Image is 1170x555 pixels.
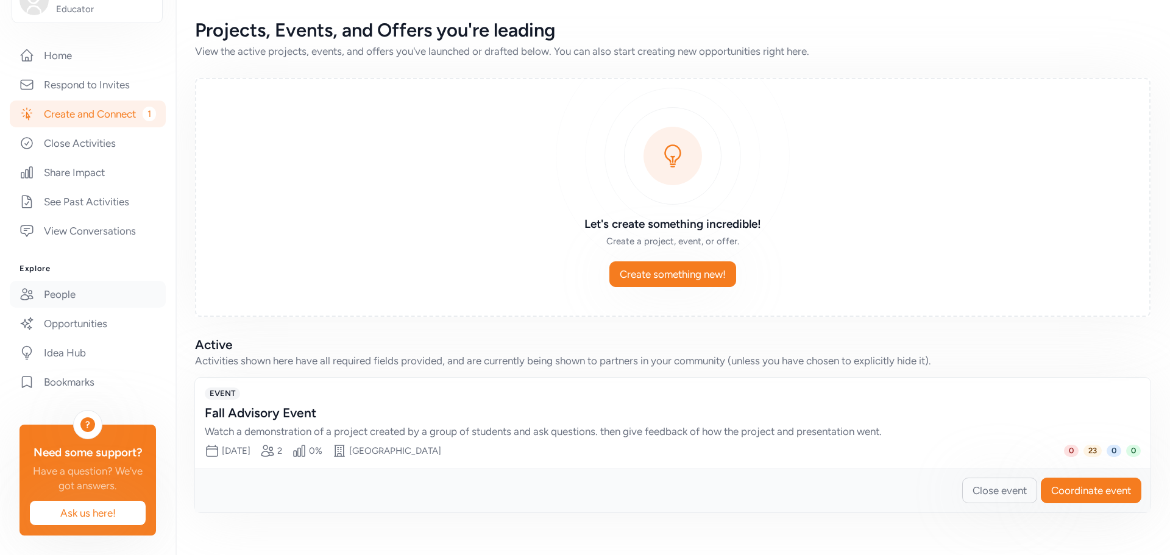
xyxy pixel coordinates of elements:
[1126,445,1141,457] span: 0
[205,405,1116,422] div: Fall Advisory Event
[10,310,166,337] a: Opportunities
[29,444,146,461] div: Need some support?
[277,445,282,457] div: 2
[10,71,166,98] a: Respond to Invites
[497,216,848,233] h3: Let's create something incredible!
[1051,483,1131,498] span: Coordinate event
[195,19,1150,41] div: Projects, Events, and Offers you're leading
[195,336,1150,353] h2: Active
[80,417,95,432] div: ?
[10,188,166,215] a: See Past Activities
[10,369,166,395] a: Bookmarks
[143,107,156,121] span: 1
[10,339,166,366] a: Idea Hub
[19,264,156,274] h3: Explore
[222,445,250,456] span: [DATE]
[195,353,1150,368] div: Activities shown here have all required fields provided, and are currently being shown to partner...
[309,445,322,457] div: 0%
[10,159,166,186] a: Share Impact
[349,445,441,457] div: [GEOGRAPHIC_DATA]
[1083,445,1102,457] span: 23
[195,44,1150,58] div: View the active projects, events, and offers you've launched or drafted below. You can also start...
[10,281,166,308] a: People
[620,267,726,281] span: Create something new!
[40,506,136,520] span: Ask us here!
[10,130,166,157] a: Close Activities
[1041,478,1141,503] button: Coordinate event
[609,261,736,287] button: Create something new!
[10,101,166,127] a: Create and Connect1
[205,424,1116,439] div: Watch a demonstration of a project created by a group of students and ask questions. then give fe...
[962,478,1037,503] button: Close event
[1107,445,1121,457] span: 0
[497,235,848,247] div: Create a project, event, or offer.
[205,387,240,400] span: EVENT
[973,483,1027,498] span: Close event
[10,217,166,244] a: View Conversations
[1064,445,1079,457] span: 0
[56,3,155,15] span: Educator
[29,500,146,526] button: Ask us here!
[29,464,146,493] div: Have a question? We've got answers.
[10,42,166,69] a: Home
